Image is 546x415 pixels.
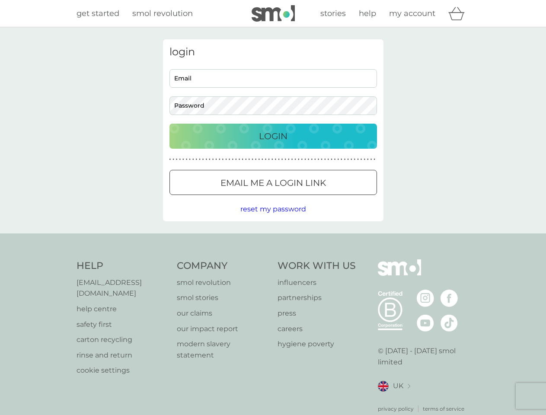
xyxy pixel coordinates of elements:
[328,157,329,162] p: ●
[225,157,227,162] p: ●
[288,157,290,162] p: ●
[378,259,421,289] img: smol
[172,157,174,162] p: ●
[262,157,263,162] p: ●
[77,334,169,345] a: carton recycling
[278,277,356,288] a: influencers
[169,170,377,195] button: Email me a login link
[199,157,201,162] p: ●
[189,157,191,162] p: ●
[177,323,269,335] a: our impact report
[321,157,322,162] p: ●
[177,338,269,361] a: modern slavery statement
[192,157,194,162] p: ●
[271,157,273,162] p: ●
[441,314,458,332] img: visit the smol Tiktok page
[278,323,356,335] a: careers
[229,157,230,162] p: ●
[341,157,342,162] p: ●
[219,157,220,162] p: ●
[294,157,296,162] p: ●
[278,338,356,350] a: hygiene poverty
[278,259,356,273] h4: Work With Us
[278,292,356,303] a: partnerships
[169,124,377,149] button: Login
[205,157,207,162] p: ●
[378,345,470,367] p: © [DATE] - [DATE] smol limited
[367,157,369,162] p: ●
[423,405,464,413] a: terms of service
[265,157,267,162] p: ●
[337,157,339,162] p: ●
[196,157,198,162] p: ●
[77,303,169,315] a: help centre
[186,157,188,162] p: ●
[278,157,280,162] p: ●
[378,405,414,413] a: privacy policy
[212,157,214,162] p: ●
[249,157,250,162] p: ●
[77,277,169,299] a: [EMAIL_ADDRESS][DOMAIN_NAME]
[284,157,286,162] p: ●
[245,157,247,162] p: ●
[344,157,346,162] p: ●
[77,350,169,361] a: rinse and return
[320,9,346,18] span: stories
[334,157,336,162] p: ●
[209,157,211,162] p: ●
[324,157,326,162] p: ●
[281,157,283,162] p: ●
[359,9,376,18] span: help
[177,308,269,319] a: our claims
[291,157,293,162] p: ●
[132,9,193,18] span: smol revolution
[77,319,169,330] a: safety first
[132,7,193,20] a: smol revolution
[255,157,257,162] p: ●
[417,290,434,307] img: visit the smol Instagram page
[268,157,270,162] p: ●
[169,46,377,58] h3: login
[389,7,435,20] a: my account
[441,290,458,307] img: visit the smol Facebook page
[179,157,181,162] p: ●
[77,365,169,376] a: cookie settings
[77,259,169,273] h4: Help
[177,259,269,273] h4: Company
[304,157,306,162] p: ●
[235,157,237,162] p: ●
[232,157,233,162] p: ●
[278,308,356,319] a: press
[314,157,316,162] p: ●
[408,384,410,389] img: select a new location
[417,314,434,332] img: visit the smol Youtube page
[77,7,119,20] a: get started
[259,129,287,143] p: Login
[308,157,310,162] p: ●
[177,277,269,288] a: smol revolution
[448,5,470,22] div: basket
[357,157,359,162] p: ●
[354,157,356,162] p: ●
[393,380,403,392] span: UK
[177,292,269,303] a: smol stories
[370,157,372,162] p: ●
[351,157,352,162] p: ●
[258,157,260,162] p: ●
[77,9,119,18] span: get started
[301,157,303,162] p: ●
[318,157,319,162] p: ●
